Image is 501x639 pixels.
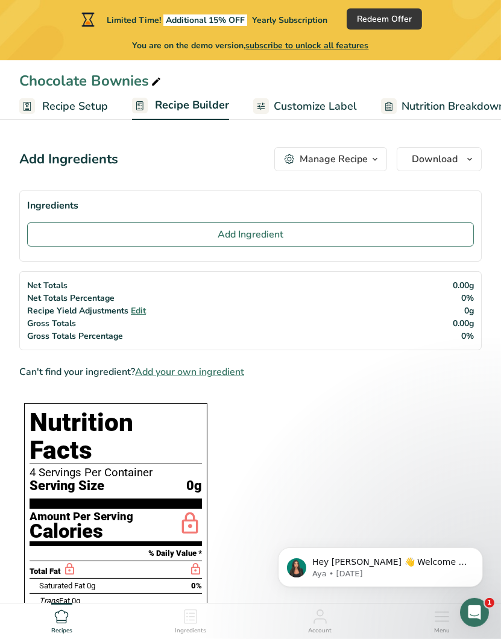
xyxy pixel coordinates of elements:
span: Ingredients [175,626,206,635]
span: Add your own ingredient [135,365,244,379]
a: Ingredients [175,603,206,636]
span: Add Ingredient [218,227,283,242]
span: Saturated Fat [39,581,85,590]
span: Yearly Subscription [252,14,327,26]
span: Net Totals [27,280,68,291]
span: 0g [186,479,202,494]
span: Gross Totals [27,318,76,329]
span: You are on the demo version, [133,39,369,52]
div: Add Ingredients [19,150,118,169]
a: Customize Label [253,93,357,120]
span: Additional 15% OFF [163,14,247,26]
i: Trans [39,596,59,605]
span: Recipe Setup [42,98,108,115]
iframe: Intercom notifications message [260,522,501,606]
span: 0g [464,305,474,316]
button: Manage Recipe [274,147,387,171]
span: Download [412,152,458,166]
span: 0g [87,581,95,590]
span: Edit [131,305,146,316]
span: Fat [39,596,70,605]
span: Recipe Yield Adjustments [27,305,128,316]
a: Recipe Setup [19,93,108,120]
span: Serving Size [30,479,104,494]
span: 0% [461,292,474,304]
span: subscribe to unlock all features [246,40,369,51]
div: Limited Time! [79,12,327,27]
div: Chocolate Bownies [19,70,163,92]
span: 0% [461,330,474,342]
span: 0% [191,581,202,590]
iframe: Intercom live chat [460,598,489,627]
span: Net Totals Percentage [27,292,115,304]
button: Download [397,147,482,171]
span: Total Fat [30,567,61,576]
span: Redeem Offer [357,13,412,25]
a: Account [308,603,332,636]
span: Recipe Builder [155,97,229,113]
span: 0.00g [453,318,474,329]
span: Menu [434,626,450,635]
div: Can't find your ingredient? [19,365,482,379]
span: 0g [72,596,80,605]
a: Recipe Builder [132,92,229,121]
button: Redeem Offer [347,8,422,30]
h1: Nutrition Facts [30,409,202,464]
a: Recipes [51,603,72,636]
div: 4 Servings Per Container [30,467,202,479]
div: Amount Per Serving [30,511,133,523]
span: Customize Label [274,98,357,115]
button: Add Ingredient [27,222,474,247]
span: Recipes [51,626,72,635]
span: Gross Totals Percentage [27,330,123,342]
span: 1 [485,598,494,608]
div: Calories [30,523,133,540]
div: Ingredients [27,198,474,213]
span: 0.00g [453,280,474,291]
span: Account [308,626,332,635]
div: Manage Recipe [300,152,368,166]
section: % Daily Value * [30,546,202,561]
